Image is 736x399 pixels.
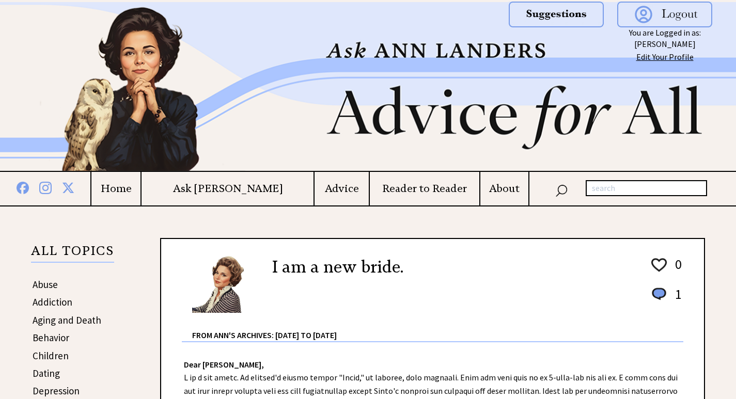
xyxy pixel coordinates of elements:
[617,27,712,63] center: You are Logged in as:
[617,2,712,27] img: logout.png
[586,180,707,197] input: search
[315,182,368,195] a: Advice
[33,331,69,344] a: Behavior
[33,385,80,397] a: Depression
[33,296,72,308] a: Addiction
[670,285,682,313] td: 1
[33,278,58,291] a: Abuse
[39,180,52,194] img: instagram%20blue.png
[670,256,682,284] td: 0
[91,182,140,195] a: Home
[17,180,29,194] img: facebook%20blue.png
[184,359,264,370] strong: Dear [PERSON_NAME],
[480,182,529,195] a: About
[192,254,257,313] img: Ann6%20v2%20small.png
[31,245,114,263] p: ALL TOPICS
[370,182,479,195] a: Reader to Reader
[33,314,101,326] a: Aging and Death
[272,254,403,279] h2: I am a new bride.
[33,349,69,362] a: Children
[509,2,604,27] img: suggestions.png
[62,180,74,194] img: x%20blue.png
[636,52,694,62] a: Edit Your Profile
[634,39,696,49] a: [PERSON_NAME]
[650,256,668,274] img: heart_outline%201.png
[650,286,668,302] img: message_round%201.png
[555,182,568,197] img: search_nav.png
[33,367,60,379] a: Dating
[192,314,683,341] div: From Ann's Archives: [DATE] to [DATE]
[142,182,314,195] a: Ask [PERSON_NAME]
